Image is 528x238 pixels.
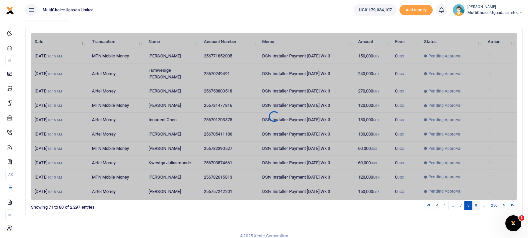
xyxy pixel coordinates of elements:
[31,200,231,211] div: Showing 71 to 80 of 2,297 entries
[5,55,14,66] li: M
[6,7,14,12] a: logo-small logo-large logo-large
[359,7,392,13] span: UGX 179,034,107
[40,7,97,13] span: MultiChoice Uganda Limited
[488,201,500,210] a: 230
[399,5,433,16] span: Add money
[472,201,480,210] a: 9
[5,169,14,180] li: Ac
[6,6,14,14] img: logo-small
[399,7,433,12] a: Add money
[457,201,465,210] a: 7
[453,4,523,16] a: profile-user [PERSON_NAME] MultiChoice Uganda Limited
[351,4,400,16] li: Wallet ballance
[519,215,524,221] span: 1
[467,4,523,10] small: [PERSON_NAME]
[505,215,521,231] iframe: Intercom live chat
[441,201,449,210] a: 1
[453,4,465,16] img: profile-user
[467,10,523,16] span: MultiChoice Uganda Limited
[5,209,14,220] li: M
[464,201,472,210] a: 8
[399,5,433,16] li: Toup your wallet
[354,4,397,16] a: UGX 179,034,107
